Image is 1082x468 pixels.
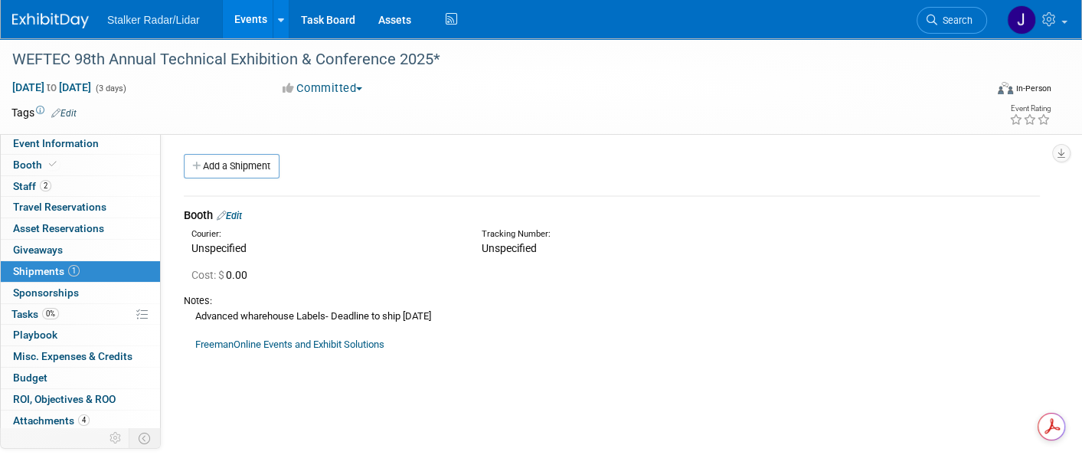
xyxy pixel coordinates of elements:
span: Budget [13,371,47,384]
a: Edit [217,210,242,221]
a: Playbook [1,325,160,345]
span: Cost: $ [191,269,226,281]
span: (3 days) [94,83,126,93]
a: Add a Shipment [184,154,279,178]
img: Format-Inperson.png [998,82,1013,94]
div: Advanced wharehouse Labels- Deadline to ship [DATE] [184,308,1040,352]
a: ROI, Objectives & ROO [1,389,160,410]
td: Personalize Event Tab Strip [103,428,129,448]
a: Booth [1,155,160,175]
a: Budget [1,368,160,388]
div: Courier: [191,228,459,241]
a: Travel Reservations [1,197,160,218]
a: Attachments4 [1,411,160,431]
div: WEFTEC 98th Annual Technical Exhibition & Conference 2025* [7,46,963,74]
span: Travel Reservations [13,201,106,213]
a: Shipments1 [1,261,160,282]
span: 2 [40,180,51,191]
span: Misc. Expenses & Credits [13,350,132,362]
td: Tags [11,105,77,120]
div: Booth [184,208,1040,224]
span: ROI, Objectives & ROO [13,393,116,405]
span: Attachments [13,414,90,427]
span: to [44,81,59,93]
a: Giveaways [1,240,160,260]
span: 4 [78,414,90,426]
a: Search [917,7,987,34]
span: Tasks [11,308,59,320]
a: Staff2 [1,176,160,197]
a: Sponsorships [1,283,160,303]
span: 0.00 [191,269,253,281]
span: Search [937,15,972,26]
div: Tracking Number: [482,228,822,241]
img: John Kestel [1007,5,1036,34]
span: Sponsorships [13,286,79,299]
div: Event Rating [1009,105,1051,113]
span: Staff [13,180,51,192]
span: 1 [68,265,80,277]
button: Committed [277,80,368,97]
a: FreemanOnline Events and Exhibit Solutions [195,339,384,350]
a: Asset Reservations [1,218,160,239]
a: Tasks0% [1,304,160,325]
div: Unspecified [191,241,459,256]
div: Event Format [897,80,1051,103]
span: [DATE] [DATE] [11,80,92,94]
i: Booth reservation complete [49,160,57,169]
td: Toggle Event Tabs [129,428,161,448]
span: Playbook [13,329,57,341]
a: Edit [51,108,77,119]
span: Booth [13,159,60,171]
span: Giveaways [13,244,63,256]
span: Shipments [13,265,80,277]
a: Misc. Expenses & Credits [1,346,160,367]
span: 0% [42,308,59,319]
span: Event Information [13,137,99,149]
span: Asset Reservations [13,222,104,234]
img: ExhibitDay [12,13,89,28]
a: Event Information [1,133,160,154]
span: Stalker Radar/Lidar [107,14,200,26]
div: In-Person [1015,83,1051,94]
div: Notes: [184,294,1040,308]
span: Unspecified [482,242,537,254]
